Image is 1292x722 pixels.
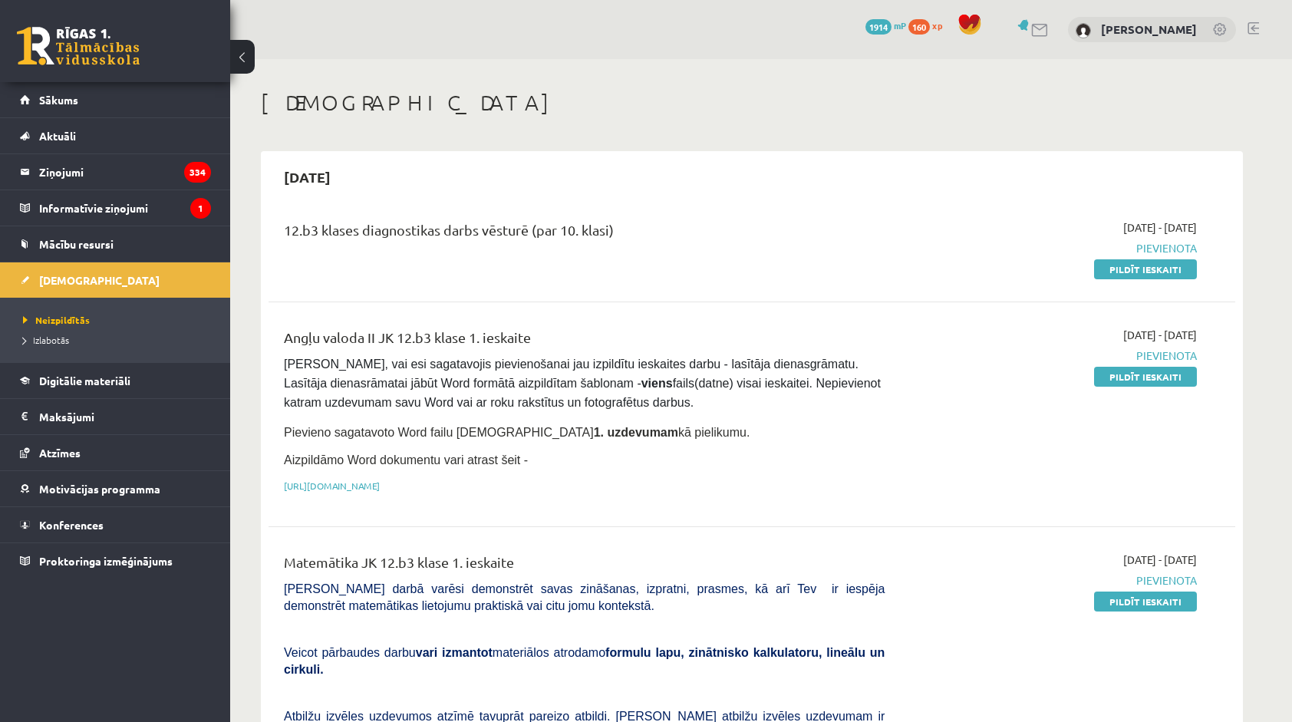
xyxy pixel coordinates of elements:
span: Veicot pārbaudes darbu materiālos atrodamo [284,646,885,676]
span: 1914 [865,19,892,35]
span: Pievienota [908,240,1197,256]
legend: Informatīvie ziņojumi [39,190,211,226]
span: Pievienota [908,348,1197,364]
a: Atzīmes [20,435,211,470]
strong: 1. uzdevumam [594,426,678,439]
span: [DATE] - [DATE] [1123,552,1197,568]
span: [DATE] - [DATE] [1123,219,1197,236]
a: Rīgas 1. Tālmācības vidusskola [17,27,140,65]
legend: Maksājumi [39,399,211,434]
a: Izlabotās [23,333,215,347]
i: 334 [184,162,211,183]
a: [URL][DOMAIN_NAME] [284,480,380,492]
h1: [DEMOGRAPHIC_DATA] [261,90,1243,116]
span: Aktuāli [39,129,76,143]
span: Sākums [39,93,78,107]
span: Pievienota [908,572,1197,588]
div: Angļu valoda II JK 12.b3 klase 1. ieskaite [284,327,885,355]
b: formulu lapu, zinātnisko kalkulatoru, lineālu un cirkuli. [284,646,885,676]
span: Neizpildītās [23,314,90,326]
div: 12.b3 klases diagnostikas darbs vēsturē (par 10. klasi) [284,219,885,248]
a: Pildīt ieskaiti [1094,592,1197,612]
a: [PERSON_NAME] [1101,21,1197,37]
a: 1914 mP [865,19,906,31]
span: Izlabotās [23,334,69,346]
a: Digitālie materiāli [20,363,211,398]
span: Konferences [39,518,104,532]
a: Ziņojumi334 [20,154,211,190]
a: Mācību resursi [20,226,211,262]
h2: [DATE] [269,159,346,195]
span: xp [932,19,942,31]
a: Informatīvie ziņojumi1 [20,190,211,226]
i: 1 [190,198,211,219]
span: Proktoringa izmēģinājums [39,554,173,568]
span: [DEMOGRAPHIC_DATA] [39,273,160,287]
a: Pildīt ieskaiti [1094,259,1197,279]
a: Motivācijas programma [20,471,211,506]
a: Maksājumi [20,399,211,434]
b: vari izmantot [416,646,493,659]
a: Aktuāli [20,118,211,153]
span: [PERSON_NAME] darbā varēsi demonstrēt savas zināšanas, izpratni, prasmes, kā arī Tev ir iespēja d... [284,582,885,612]
a: Neizpildītās [23,313,215,327]
strong: viens [641,377,673,390]
span: Digitālie materiāli [39,374,130,387]
a: 160 xp [908,19,950,31]
a: Sākums [20,82,211,117]
legend: Ziņojumi [39,154,211,190]
a: Proktoringa izmēģinājums [20,543,211,579]
a: [DEMOGRAPHIC_DATA] [20,262,211,298]
span: Pievieno sagatavoto Word failu [DEMOGRAPHIC_DATA] kā pielikumu. [284,426,750,439]
span: Mācību resursi [39,237,114,251]
span: Atzīmes [39,446,81,460]
span: Aizpildāmo Word dokumentu vari atrast šeit - [284,453,528,466]
a: Konferences [20,507,211,542]
a: Pildīt ieskaiti [1094,367,1197,387]
span: 160 [908,19,930,35]
span: [PERSON_NAME], vai esi sagatavojis pievienošanai jau izpildītu ieskaites darbu - lasītāja dienasg... [284,358,884,409]
img: Feliks Vladimirovs [1076,23,1091,38]
span: mP [894,19,906,31]
span: [DATE] - [DATE] [1123,327,1197,343]
span: Motivācijas programma [39,482,160,496]
div: Matemātika JK 12.b3 klase 1. ieskaite [284,552,885,580]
